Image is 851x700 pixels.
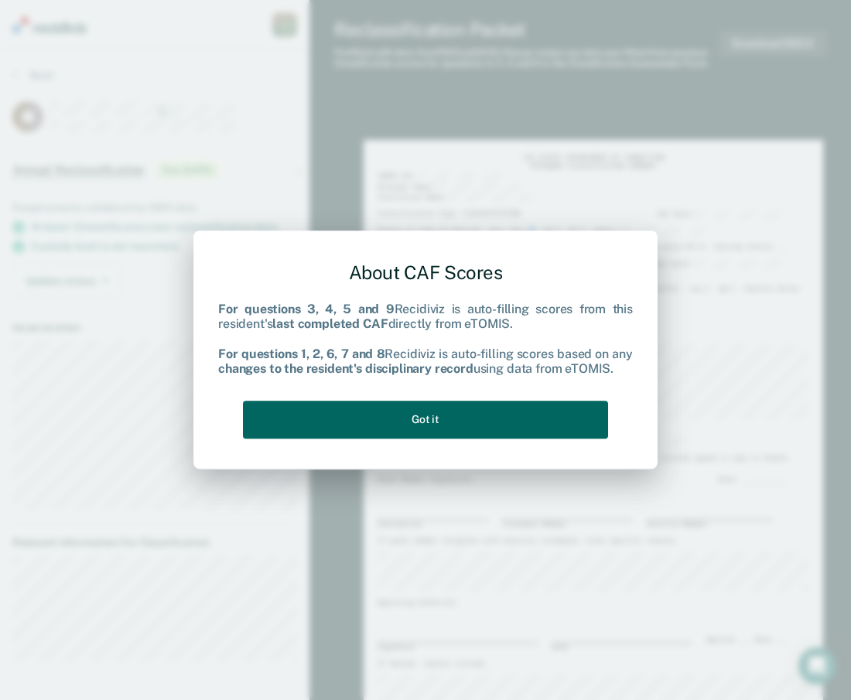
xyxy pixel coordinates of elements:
b: For questions 1, 2, 6, 7 and 8 [218,347,384,361]
button: Got it [243,401,608,439]
b: last completed CAF [272,317,388,332]
b: changes to the resident's disciplinary record [218,361,473,376]
div: Recidiviz is auto-filling scores from this resident's directly from eTOMIS. Recidiviz is auto-fil... [218,302,633,377]
div: About CAF Scores [218,249,633,296]
b: For questions 3, 4, 5 and 9 [218,302,395,317]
